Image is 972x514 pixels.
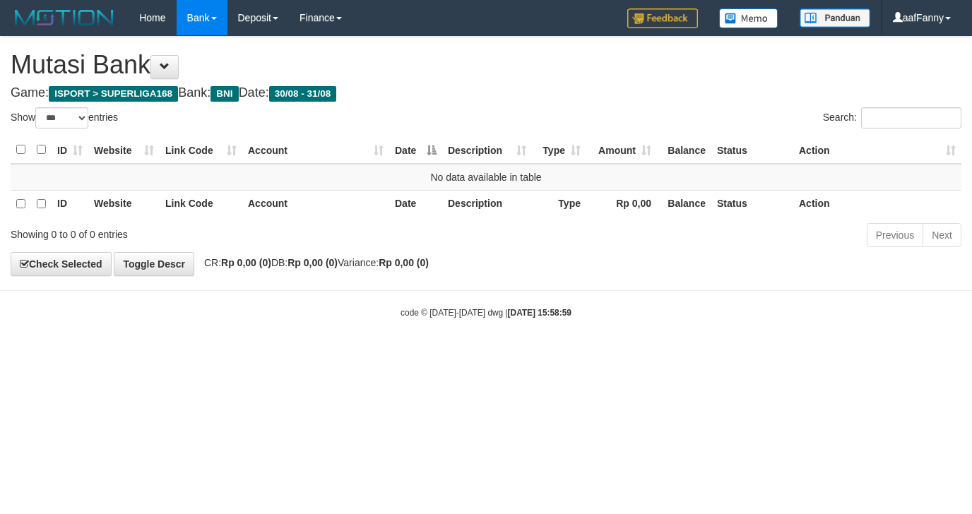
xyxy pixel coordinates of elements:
[88,136,160,164] th: Website: activate to sort column ascending
[211,86,238,102] span: BNI
[11,107,118,128] label: Show entries
[11,164,961,191] td: No data available in table
[389,136,442,164] th: Date: activate to sort column descending
[627,8,698,28] img: Feedback.jpg
[793,190,961,217] th: Action
[11,86,961,100] h4: Game: Bank: Date:
[711,190,793,217] th: Status
[923,223,961,247] a: Next
[269,86,337,102] span: 30/08 - 31/08
[35,107,88,128] select: Showentries
[532,136,586,164] th: Type: activate to sort column ascending
[508,308,571,318] strong: [DATE] 15:58:59
[719,8,778,28] img: Button%20Memo.svg
[657,190,711,217] th: Balance
[52,190,88,217] th: ID
[160,190,242,217] th: Link Code
[711,136,793,164] th: Status
[867,223,923,247] a: Previous
[11,51,961,79] h1: Mutasi Bank
[11,7,118,28] img: MOTION_logo.png
[800,8,870,28] img: panduan.png
[52,136,88,164] th: ID: activate to sort column ascending
[88,190,160,217] th: Website
[442,190,532,217] th: Description
[114,252,194,276] a: Toggle Descr
[401,308,571,318] small: code © [DATE]-[DATE] dwg |
[823,107,961,128] label: Search:
[221,257,271,268] strong: Rp 0,00 (0)
[793,136,961,164] th: Action: activate to sort column ascending
[49,86,178,102] span: ISPORT > SUPERLIGA168
[442,136,532,164] th: Description: activate to sort column ascending
[11,252,112,276] a: Check Selected
[532,190,586,217] th: Type
[657,136,711,164] th: Balance
[861,107,961,128] input: Search:
[586,136,657,164] th: Amount: activate to sort column ascending
[242,136,389,164] th: Account: activate to sort column ascending
[160,136,242,164] th: Link Code: activate to sort column ascending
[11,222,394,241] div: Showing 0 to 0 of 0 entries
[586,190,657,217] th: Rp 0,00
[379,257,429,268] strong: Rp 0,00 (0)
[389,190,442,217] th: Date
[288,257,338,268] strong: Rp 0,00 (0)
[242,190,389,217] th: Account
[197,257,429,268] span: CR: DB: Variance:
